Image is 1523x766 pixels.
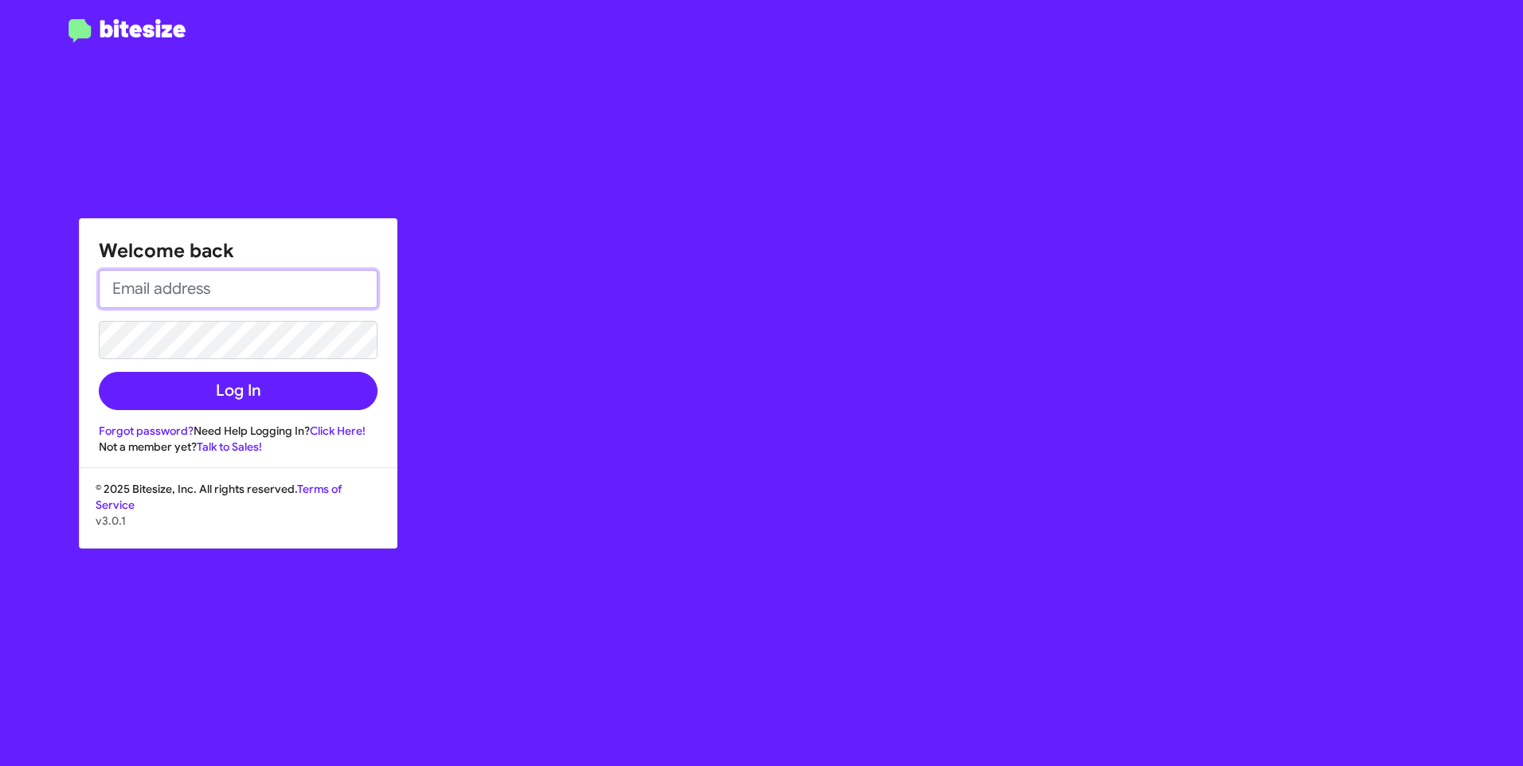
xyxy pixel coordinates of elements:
h1: Welcome back [99,238,378,264]
p: v3.0.1 [96,513,381,529]
div: © 2025 Bitesize, Inc. All rights reserved. [80,481,397,548]
a: Click Here! [310,424,366,438]
div: Not a member yet? [99,439,378,455]
button: Log In [99,372,378,410]
a: Talk to Sales! [197,440,262,454]
a: Terms of Service [96,482,342,512]
input: Email address [99,270,378,308]
div: Need Help Logging In? [99,423,378,439]
a: Forgot password? [99,424,194,438]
